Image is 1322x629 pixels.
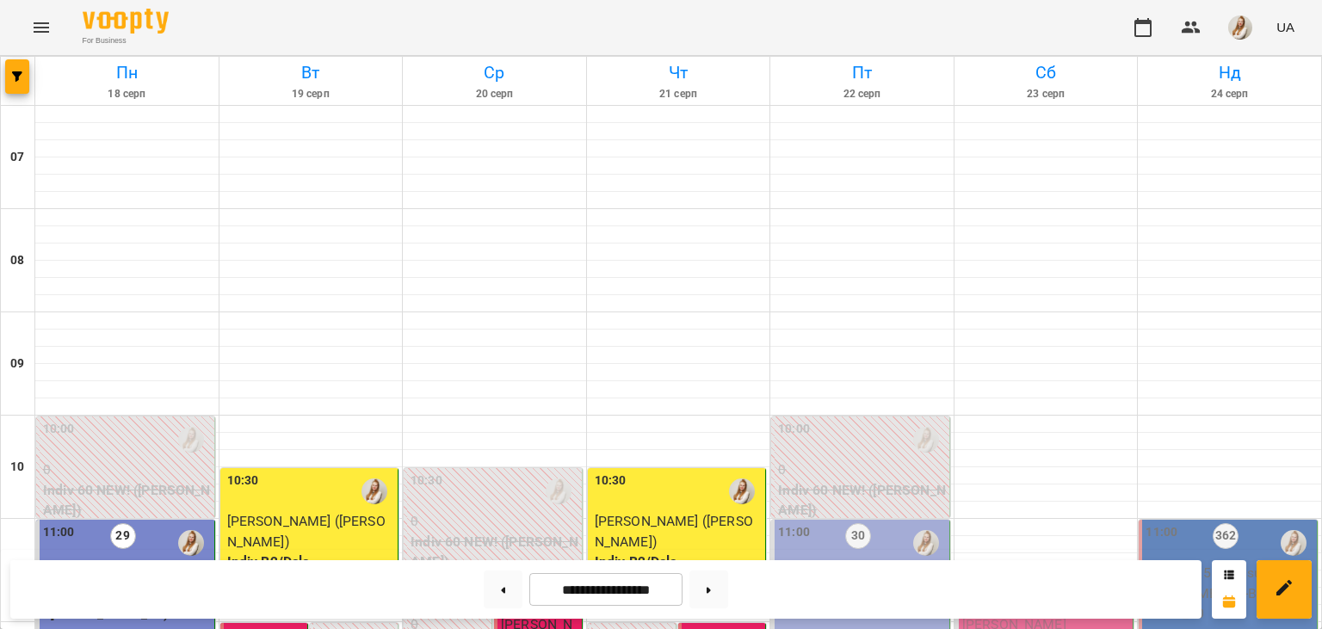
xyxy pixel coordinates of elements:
[227,513,386,550] span: [PERSON_NAME] ([PERSON_NAME])
[10,458,24,477] h6: 10
[411,511,578,532] p: 0
[778,480,946,521] p: Indiv 60 NEW! ([PERSON_NAME])
[411,532,578,572] p: Indiv 60 NEW! ([PERSON_NAME])
[222,59,400,86] h6: Вт
[957,86,1135,102] h6: 23 серп
[361,478,387,504] img: Адамович Вікторія
[845,523,871,549] label: 30
[178,530,204,556] img: Адамович Вікторія
[913,530,939,556] img: Адамович Вікторія
[10,148,24,167] h6: 07
[1140,59,1319,86] h6: Нд
[405,59,584,86] h6: Ср
[21,7,62,48] button: Menu
[1213,523,1239,549] label: 362
[1269,11,1301,43] button: UA
[38,86,216,102] h6: 18 серп
[595,472,627,490] label: 10:30
[957,59,1135,86] h6: Сб
[1146,523,1177,542] label: 11:00
[10,251,24,270] h6: 08
[405,86,584,102] h6: 20 серп
[778,459,946,480] p: 0
[778,523,810,542] label: 11:00
[1228,15,1252,40] img: db46d55e6fdf8c79d257263fe8ff9f52.jpeg
[1276,18,1294,36] span: UA
[83,35,169,46] span: For Business
[778,420,810,439] label: 10:00
[83,9,169,34] img: Voopty Logo
[595,513,753,550] span: [PERSON_NAME] ([PERSON_NAME])
[43,523,75,542] label: 11:00
[411,472,442,490] label: 10:30
[913,427,939,453] img: Адамович Вікторія
[222,86,400,102] h6: 19 серп
[110,523,136,549] label: 29
[1281,530,1307,556] img: Адамович Вікторія
[1140,86,1319,102] h6: 24 серп
[773,59,951,86] h6: Пт
[43,480,211,521] p: Indiv 60 NEW! ([PERSON_NAME])
[729,478,755,504] img: Адамович Вікторія
[178,427,204,453] img: Адамович Вікторія
[590,59,768,86] h6: Чт
[38,59,216,86] h6: Пн
[546,478,571,504] img: Адамович Вікторія
[227,472,259,490] label: 10:30
[43,420,75,439] label: 10:00
[590,86,768,102] h6: 21 серп
[10,355,24,373] h6: 09
[773,86,951,102] h6: 22 серп
[43,459,211,480] p: 0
